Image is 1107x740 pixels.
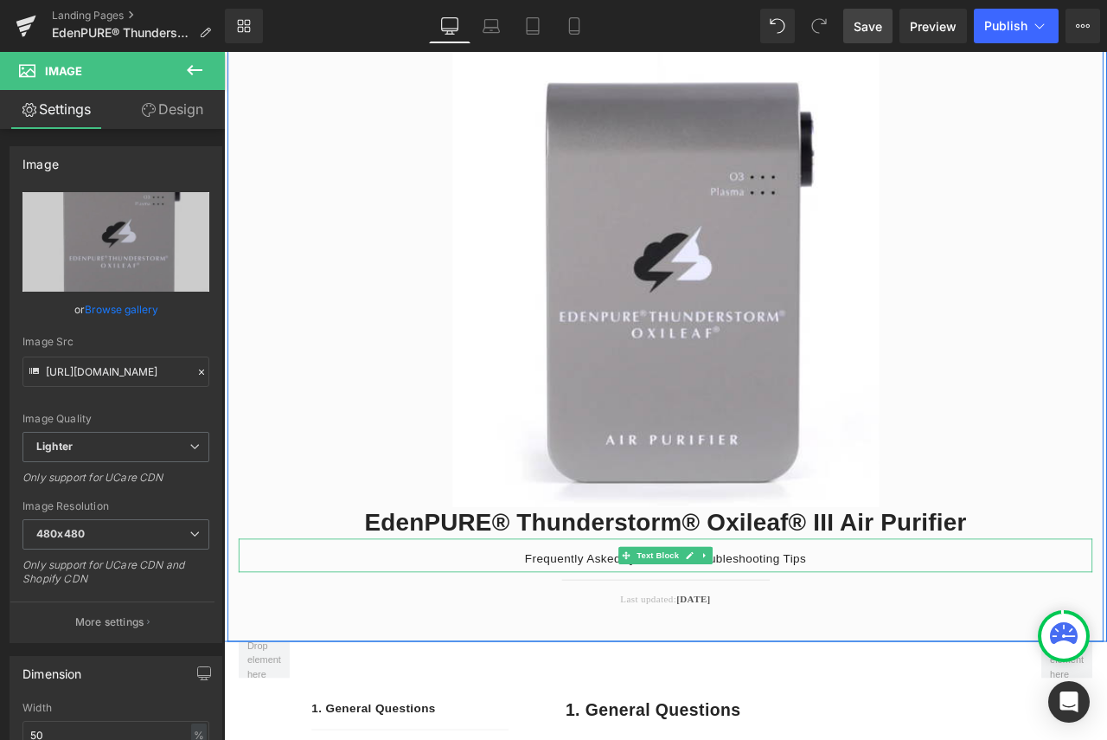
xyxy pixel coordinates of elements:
[512,9,553,43] a: Tablet
[22,300,209,319] div: or
[429,9,470,43] a: Desktop
[561,587,579,608] a: Expand / Collapse
[22,357,209,387] input: Link
[536,642,577,655] b: [DATE]
[553,9,595,43] a: Mobile
[910,17,957,35] span: Preview
[85,294,158,325] a: Browse gallery
[760,9,795,43] button: Undo
[899,9,967,43] a: Preview
[485,587,542,608] span: Text Block
[22,500,209,512] div: Image Resolution
[116,90,228,129] a: Design
[22,657,82,681] div: Dimension
[45,64,82,78] span: Image
[10,602,214,642] button: More settings
[22,702,209,714] div: Width
[36,527,85,540] b: 480x480
[470,642,536,655] span: Last updated:
[1065,9,1100,43] button: More
[22,558,209,597] div: Only support for UCare CDN and Shopify CDN
[1048,681,1090,723] div: Open Intercom Messenger
[854,17,882,35] span: Save
[52,9,225,23] a: Landing Pages
[22,336,209,348] div: Image Src
[52,26,192,40] span: EdenPURE® Thunderstorm® Oxileaf® III Air Purifier - FAQ/TS
[22,413,209,425] div: Image Quality
[984,19,1027,33] span: Publish
[974,9,1059,43] button: Publish
[17,540,1029,577] h2: EdenPURE® Thunderstorm® Oxileaf® III Air Purifier
[22,471,209,496] div: Only support for UCare CDN
[470,9,512,43] a: Laptop
[802,9,836,43] button: Redo
[22,147,59,171] div: Image
[225,9,263,43] a: New Library
[75,615,144,630] p: More settings
[36,440,73,453] b: Lighter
